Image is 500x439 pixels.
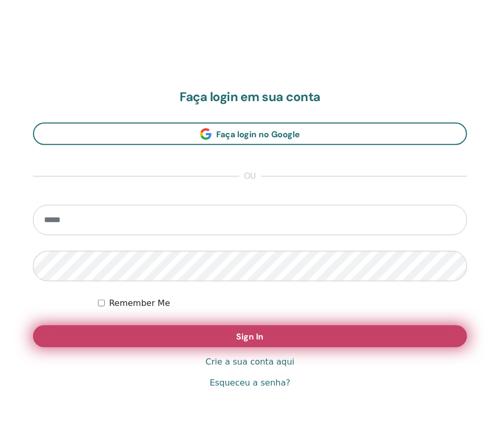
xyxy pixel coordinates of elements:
div: Keep me authenticated indefinitely or until I manually logout [98,297,467,310]
button: Sign In [33,325,467,347]
a: Crie a sua conta aqui [206,356,295,368]
span: Faça login no Google [217,129,301,140]
h2: Faça login em sua conta [33,90,467,105]
a: Esqueceu a senha? [209,377,290,389]
a: Faça login no Google [33,123,467,145]
span: ou [239,170,261,183]
span: Sign In [237,331,264,342]
label: Remember Me [109,297,170,310]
